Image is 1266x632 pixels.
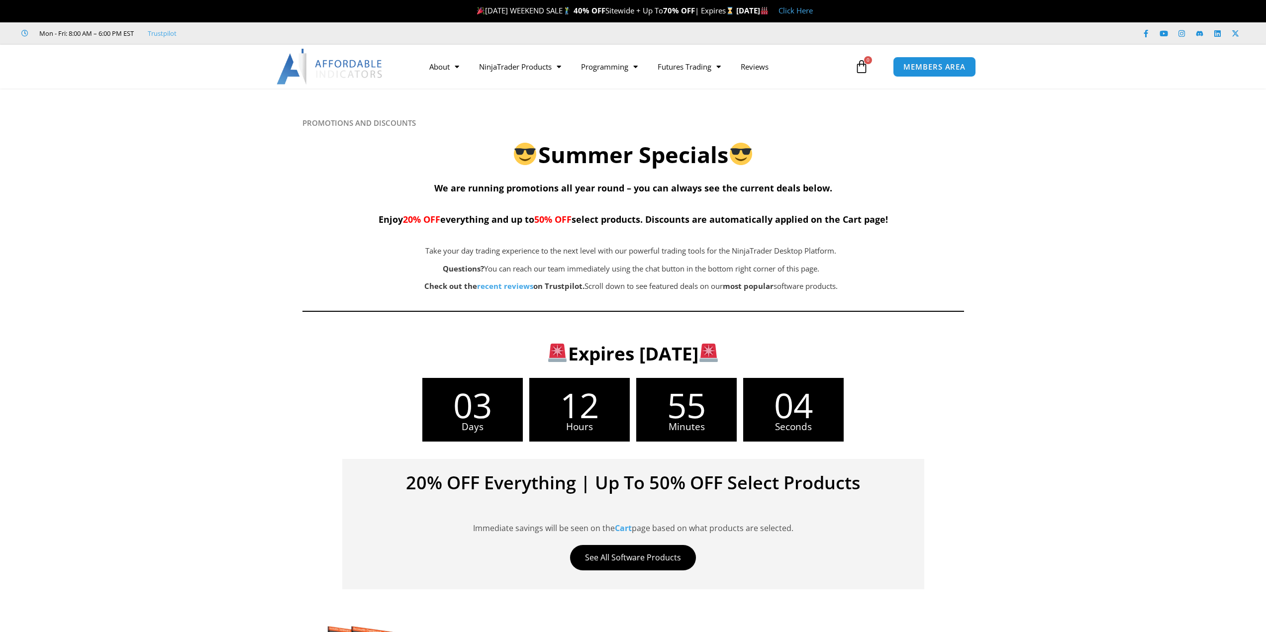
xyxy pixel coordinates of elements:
[743,422,844,432] span: Seconds
[419,55,852,78] nav: Menu
[563,7,571,14] img: 🏌️‍♂️
[736,5,769,15] strong: [DATE]
[779,5,813,15] a: Click Here
[443,264,484,273] strong: Questions?
[731,55,779,78] a: Reviews
[529,422,630,432] span: Hours
[352,262,910,276] p: You can reach our team immediately using the chat button in the bottom right corner of this page.
[893,57,976,77] a: MEMBERS AREA
[477,7,485,14] img: 🎉
[570,545,696,570] a: See All Software Products
[723,281,774,291] b: most popular
[422,388,523,422] span: 03
[357,474,909,492] h4: 20% OFF Everything | Up To 50% OFF Select Products
[469,55,571,78] a: NinjaTrader Products
[318,342,948,365] h3: Expires [DATE]
[379,213,888,225] span: Enjoy everything and up to select products. Discounts are automatically applied on the Cart page!
[477,281,533,291] a: recent reviews
[548,344,567,362] img: 🚨
[864,56,872,64] span: 0
[148,27,177,39] a: Trustpilot
[277,49,384,85] img: LogoAI | Affordable Indicators – NinjaTrader
[726,7,734,14] img: ⌛
[699,344,718,362] img: 🚨
[514,143,536,165] img: 😎
[636,422,737,432] span: Minutes
[730,143,752,165] img: 😎
[743,388,844,422] span: 04
[648,55,731,78] a: Futures Trading
[636,388,737,422] span: 55
[352,279,910,293] p: Scroll down to see featured deals on our software products.
[422,422,523,432] span: Days
[903,63,966,71] span: MEMBERS AREA
[571,55,648,78] a: Programming
[434,182,832,194] span: We are running promotions all year round – you can always see the current deals below.
[761,7,768,14] img: 🏭
[534,213,572,225] span: 50% OFF
[403,213,440,225] span: 20% OFF
[424,281,584,291] strong: Check out the on Trustpilot.
[663,5,695,15] strong: 70% OFF
[37,27,134,39] span: Mon - Fri: 8:00 AM – 6:00 PM EST
[840,52,883,81] a: 0
[357,522,909,535] p: Immediate savings will be seen on the page based on what products are selected.
[302,140,964,170] h2: Summer Specials
[475,5,736,15] span: [DATE] WEEKEND SALE Sitewide + Up To | Expires
[574,5,605,15] strong: 40% OFF
[302,118,964,128] h6: PROMOTIONS AND DISCOUNTS
[419,55,469,78] a: About
[529,388,630,422] span: 12
[425,246,836,256] span: Take your day trading experience to the next level with our powerful trading tools for the NinjaT...
[615,523,632,534] a: Cart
